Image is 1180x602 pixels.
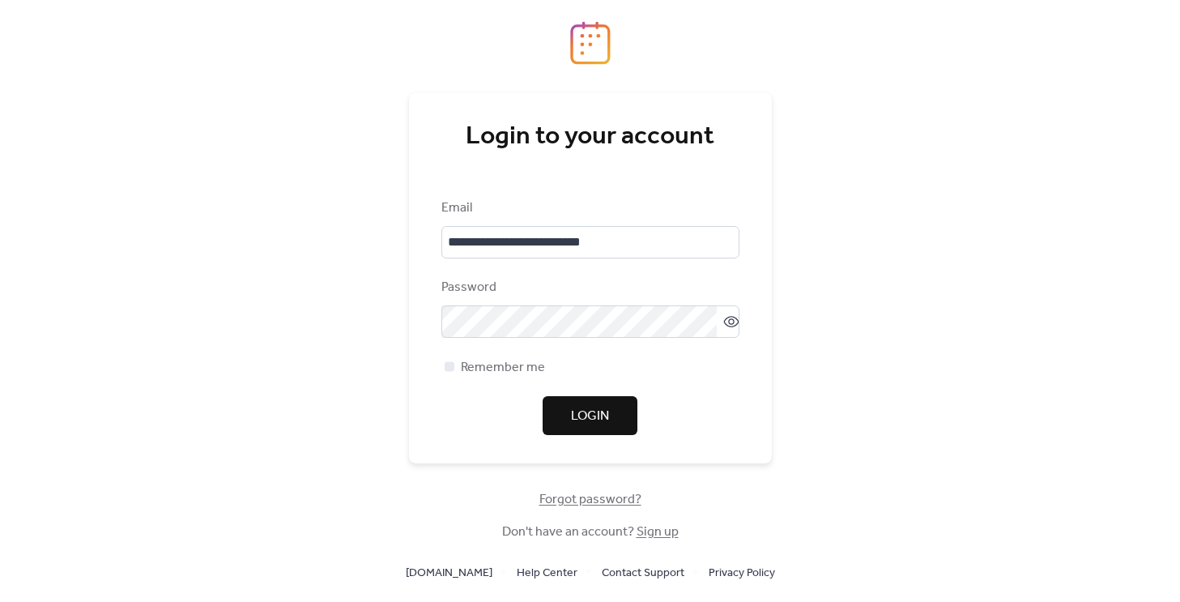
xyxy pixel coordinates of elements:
[709,564,775,583] span: Privacy Policy
[441,199,736,218] div: Email
[543,396,637,435] button: Login
[539,495,641,504] a: Forgot password?
[602,564,684,583] span: Contact Support
[709,562,775,583] a: Privacy Policy
[461,358,545,378] span: Remember me
[571,407,609,426] span: Login
[441,278,736,297] div: Password
[539,490,641,510] span: Forgot password?
[570,21,611,65] img: logo
[441,121,739,153] div: Login to your account
[602,562,684,583] a: Contact Support
[502,523,679,542] span: Don't have an account?
[406,564,492,583] span: [DOMAIN_NAME]
[517,564,577,583] span: Help Center
[406,562,492,583] a: [DOMAIN_NAME]
[637,519,679,544] a: Sign up
[517,562,577,583] a: Help Center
